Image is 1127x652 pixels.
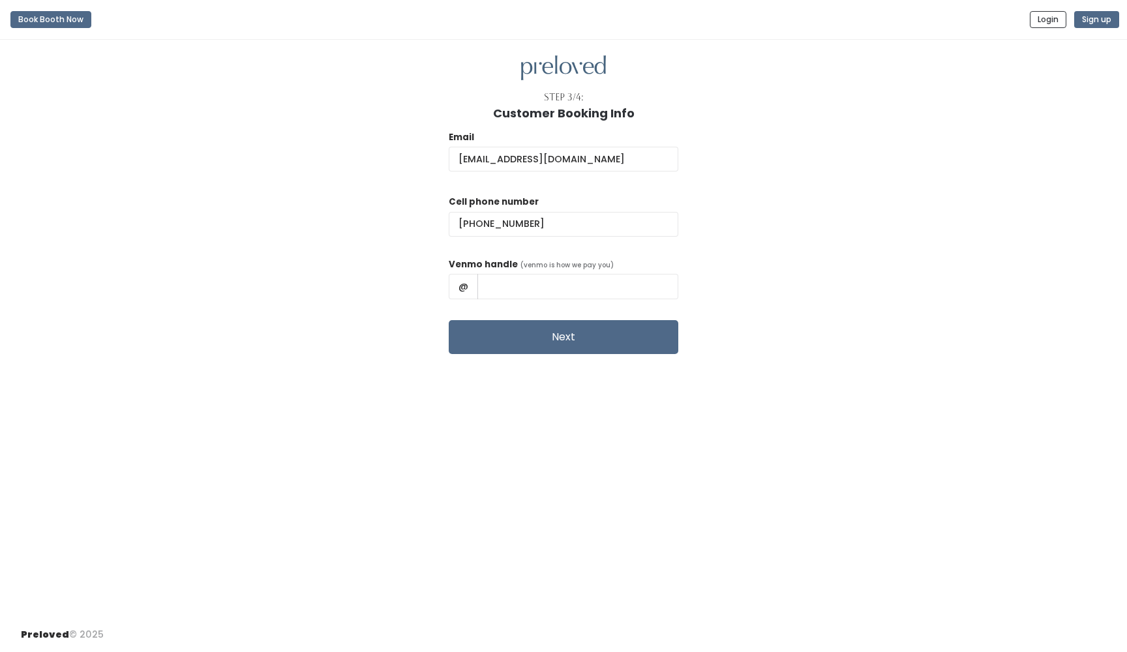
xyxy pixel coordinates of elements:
[1030,11,1066,28] button: Login
[520,260,614,270] span: (venmo is how we pay you)
[21,617,104,642] div: © 2025
[544,91,584,104] div: Step 3/4:
[10,5,91,34] a: Book Booth Now
[449,147,678,171] input: @ .
[449,131,474,144] label: Email
[21,628,69,641] span: Preloved
[449,320,678,354] button: Next
[449,258,518,271] label: Venmo handle
[449,274,478,299] span: @
[449,212,678,237] input: (___) ___-____
[521,55,606,81] img: preloved logo
[10,11,91,28] button: Book Booth Now
[449,196,539,209] label: Cell phone number
[1074,11,1119,28] button: Sign up
[493,107,635,120] h1: Customer Booking Info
